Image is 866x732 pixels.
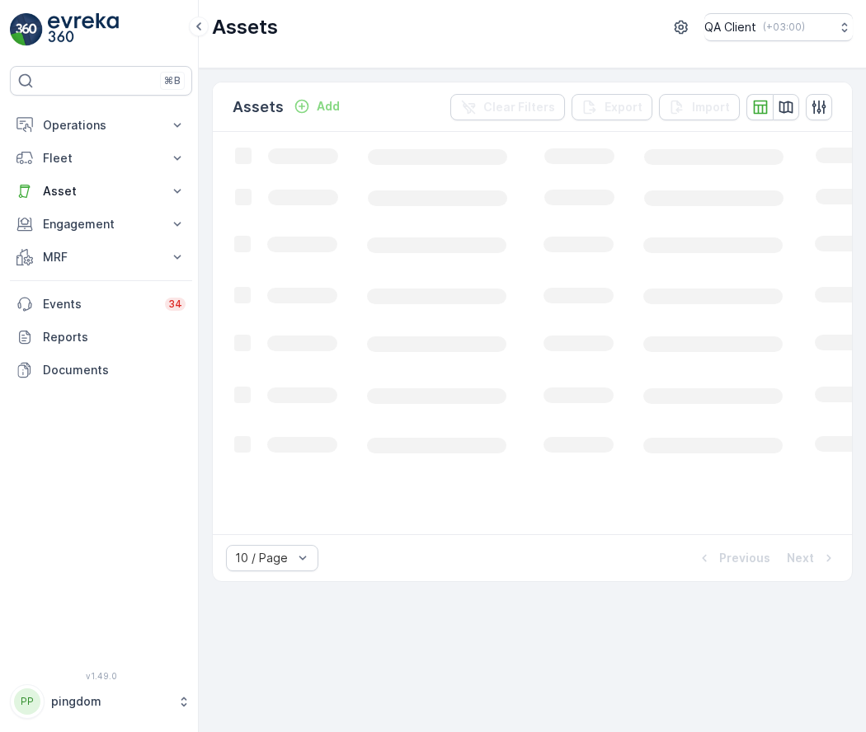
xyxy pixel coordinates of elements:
[450,94,565,120] button: Clear Filters
[704,13,853,41] button: QA Client(+03:00)
[43,183,159,199] p: Asset
[692,99,730,115] p: Import
[787,550,814,566] p: Next
[10,321,192,354] a: Reports
[48,13,119,46] img: logo_light-DOdMpM7g.png
[43,296,155,312] p: Events
[694,548,772,568] button: Previous
[43,249,159,265] p: MRF
[287,96,346,116] button: Add
[10,13,43,46] img: logo
[10,671,192,681] span: v 1.49.0
[10,241,192,274] button: MRF
[659,94,740,120] button: Import
[168,298,182,311] p: 34
[10,288,192,321] a: Events34
[719,550,770,566] p: Previous
[43,216,159,232] p: Engagement
[704,19,756,35] p: QA Client
[14,688,40,715] div: PP
[605,99,642,115] p: Export
[43,362,186,378] p: Documents
[43,329,186,345] p: Reports
[233,96,284,119] p: Assets
[10,354,192,387] a: Documents
[43,150,159,167] p: Fleet
[164,74,181,87] p: ⌘B
[10,684,192,719] button: PPpingdom
[483,99,555,115] p: Clear Filters
[51,693,169,710] p: pingdom
[10,109,192,142] button: Operations
[212,14,278,40] p: Assets
[785,548,839,568] button: Next
[10,208,192,241] button: Engagement
[10,142,192,175] button: Fleet
[43,117,159,134] p: Operations
[10,175,192,208] button: Asset
[763,21,805,34] p: ( +03:00 )
[572,94,652,120] button: Export
[317,98,340,115] p: Add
